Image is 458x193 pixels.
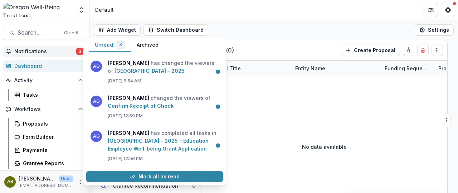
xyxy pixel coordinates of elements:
a: Dashboard [3,60,86,72]
p: has completed all tasks in [108,129,219,153]
button: Settings [415,24,454,36]
button: Mark all as read [86,171,223,182]
div: 0 [192,182,195,189]
a: [GEOGRAPHIC_DATA] - 2025 - Education Employee Well-being Grant Application [108,138,209,152]
img: Oregon Well-Being Trust logo [3,3,73,17]
div: Grantee Reports [23,159,81,167]
button: Search... [3,26,86,40]
div: Entity Name [291,61,380,76]
button: Switch Dashboard [143,24,208,36]
span: Notifications [14,49,76,55]
span: Activity [14,77,75,83]
div: Funding Requested [380,65,434,72]
button: Open Workflows [3,103,86,115]
div: Ctrl + K [63,29,80,37]
span: 3 [119,42,122,47]
p: [EMAIL_ADDRESS][DOMAIN_NAME] [19,182,73,189]
div: Proposal Title [201,61,291,76]
span: Search... [18,29,60,36]
div: Payments [23,146,81,154]
a: Tasks [11,89,86,101]
div: Dashboard [14,62,81,70]
p: User [59,176,73,182]
div: Default [95,6,114,14]
div: Tasks [23,91,81,98]
div: Arien Bates [7,179,13,184]
a: Grantee Reports [11,157,86,169]
a: [GEOGRAPHIC_DATA] - 2025 [114,68,185,74]
div: Proposals [23,120,81,127]
button: Archived [131,38,164,52]
div: Funding Requested [380,61,434,76]
button: Notifications3 [3,46,86,57]
button: Delete card [417,45,429,56]
p: No data available [302,143,347,151]
button: Create Proposal [341,45,400,56]
a: Payments [11,144,86,156]
button: Open Activity [3,75,86,86]
button: Partners [424,3,438,17]
button: toggle-assigned-to-me [403,45,414,56]
div: Grantee Recommendation [113,182,178,189]
p: [PERSON_NAME] [19,175,56,182]
div: Form Builder [23,133,81,141]
p: changed the viewers of [108,94,219,110]
button: Get Help [441,3,455,17]
p: has changed the viewers of [108,59,219,75]
a: Proposals [11,118,86,129]
p: Draft ( 0 ) [213,46,267,55]
button: Open entity switcher [76,3,86,17]
span: 3 [76,48,83,55]
div: Entity Name [291,65,330,72]
a: Form Builder [11,131,86,143]
a: Confirm Receipt of Check [108,103,174,109]
button: Drag [444,113,450,127]
button: More [76,178,85,186]
button: Drag [432,45,443,56]
button: Unread [89,38,131,52]
span: Workflows [14,106,75,112]
button: Add Widget [94,24,141,36]
nav: breadcrumb [92,5,117,15]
